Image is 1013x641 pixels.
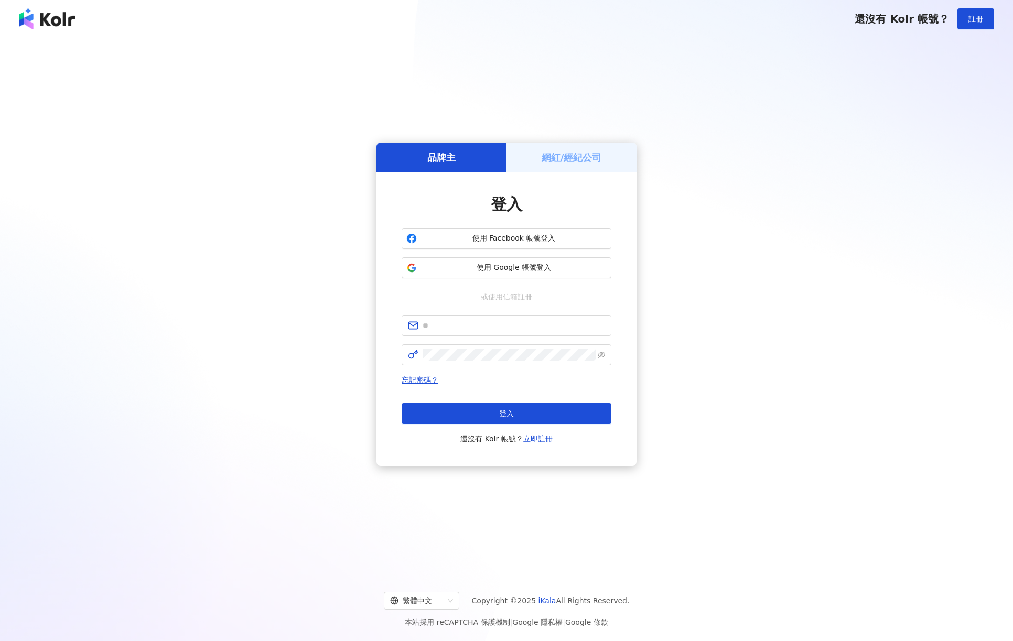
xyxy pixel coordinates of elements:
span: Copyright © 2025 All Rights Reserved. [472,594,630,607]
span: | [563,618,565,626]
h5: 品牌主 [427,151,456,164]
img: logo [19,8,75,29]
span: 還沒有 Kolr 帳號？ [460,432,553,445]
a: Google 隱私權 [512,618,563,626]
button: 註冊 [957,8,994,29]
span: 登入 [491,195,522,213]
button: 使用 Facebook 帳號登入 [402,228,611,249]
a: iKala [538,596,556,605]
h5: 網紅/經紀公司 [542,151,602,164]
button: 使用 Google 帳號登入 [402,257,611,278]
span: 登入 [499,409,514,418]
button: 登入 [402,403,611,424]
span: 使用 Google 帳號登入 [421,263,607,273]
div: 繁體中文 [390,592,444,609]
a: 立即註冊 [523,434,553,443]
span: 還沒有 Kolr 帳號？ [855,13,949,25]
span: 註冊 [968,15,983,23]
a: 忘記密碼？ [402,376,438,384]
span: 使用 Facebook 帳號登入 [421,233,607,244]
span: | [510,618,513,626]
a: Google 條款 [565,618,608,626]
span: eye-invisible [598,351,605,358]
span: 本站採用 reCAPTCHA 保護機制 [405,616,608,628]
span: 或使用信箱註冊 [473,291,540,302]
